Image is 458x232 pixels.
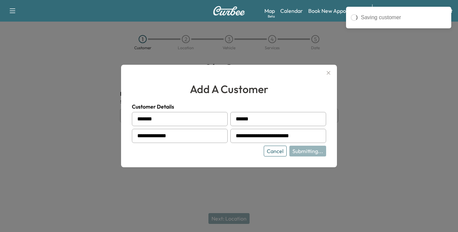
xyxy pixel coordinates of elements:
img: Curbee Logo [213,6,245,16]
button: Cancel [264,146,287,156]
h2: add a customer [132,81,326,97]
a: Calendar [280,7,303,15]
h4: Customer Details [132,103,326,111]
div: Saving customer [361,13,447,22]
a: MapBeta [264,7,275,15]
a: Book New Appointment [308,7,365,15]
div: Beta [268,14,275,19]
